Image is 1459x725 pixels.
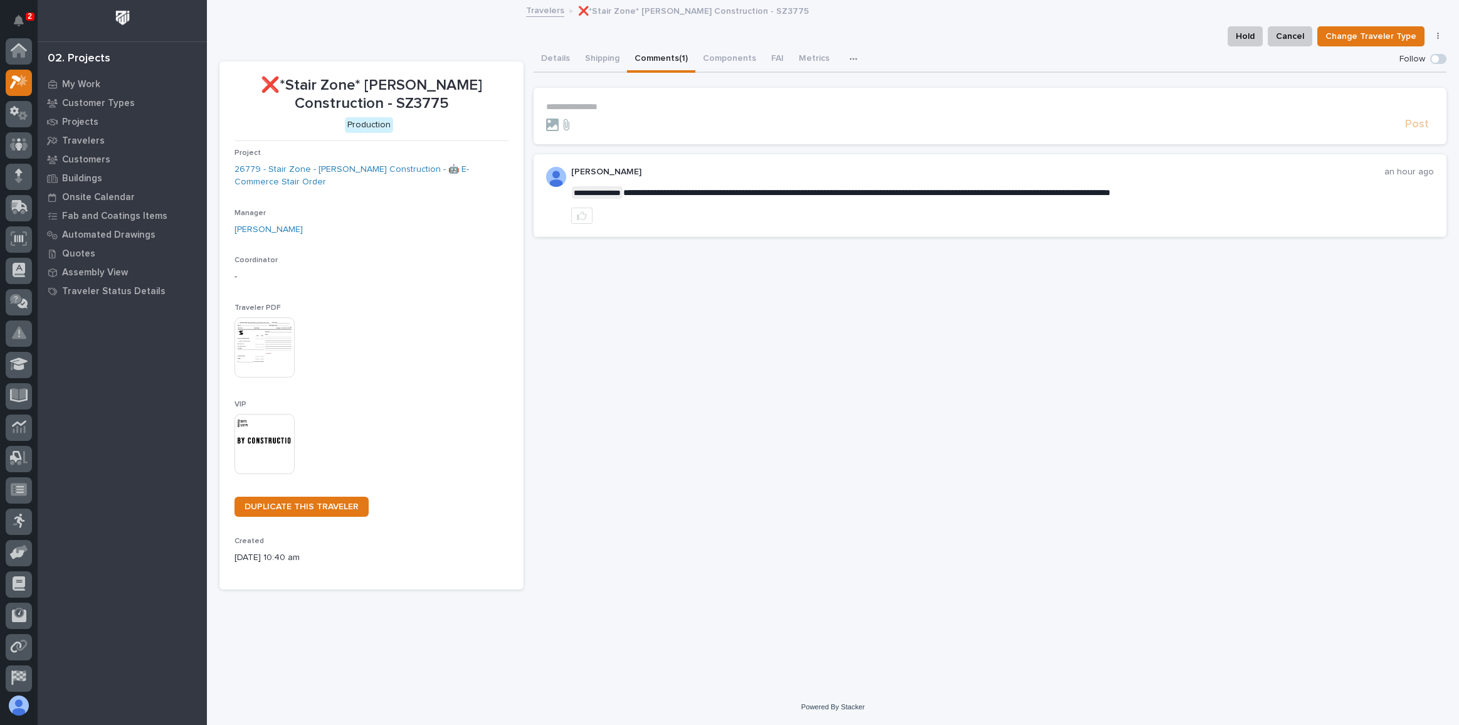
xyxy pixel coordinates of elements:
[62,135,105,147] p: Travelers
[62,173,102,184] p: Buildings
[1400,117,1434,132] button: Post
[695,46,764,73] button: Components
[791,46,837,73] button: Metrics
[764,46,791,73] button: FAI
[62,267,128,278] p: Assembly View
[111,6,134,29] img: Workspace Logo
[62,211,167,222] p: Fab and Coatings Items
[234,401,246,408] span: VIP
[38,206,207,225] a: Fab and Coatings Items
[38,188,207,206] a: Onsite Calendar
[1325,29,1416,44] span: Change Traveler Type
[546,167,566,187] img: AOh14GjpcA6ydKGAvwfezp8OhN30Q3_1BHk5lQOeczEvCIoEuGETHm2tT-JUDAHyqffuBe4ae2BInEDZwLlH3tcCd_oYlV_i4...
[234,304,281,312] span: Traveler PDF
[245,502,359,511] span: DUPLICATE THIS TRAVELER
[16,15,32,35] div: Notifications2
[627,46,695,73] button: Comments (1)
[38,282,207,300] a: Traveler Status Details
[234,257,278,264] span: Coordinator
[801,703,865,711] a: Powered By Stacker
[28,12,32,21] p: 2
[234,497,369,517] a: DUPLICATE THIS TRAVELER
[62,230,155,241] p: Automated Drawings
[571,167,1384,177] p: [PERSON_NAME]
[38,93,207,112] a: Customer Types
[234,149,261,157] span: Project
[577,46,627,73] button: Shipping
[38,131,207,150] a: Travelers
[62,79,100,90] p: My Work
[234,209,266,217] span: Manager
[345,117,393,133] div: Production
[62,286,166,297] p: Traveler Status Details
[38,263,207,282] a: Assembly View
[38,225,207,244] a: Automated Drawings
[1399,54,1425,65] p: Follow
[1384,167,1434,177] p: an hour ago
[62,192,135,203] p: Onsite Calendar
[571,208,593,224] button: like this post
[234,537,264,545] span: Created
[1405,117,1429,132] span: Post
[38,169,207,188] a: Buildings
[578,3,809,17] p: ❌*Stair Zone* [PERSON_NAME] Construction - SZ3775
[62,117,98,128] p: Projects
[62,154,110,166] p: Customers
[38,244,207,263] a: Quotes
[1276,29,1304,44] span: Cancel
[6,692,32,719] button: users-avatar
[526,3,564,17] a: Travelers
[234,163,508,189] a: 26779 - Stair Zone - [PERSON_NAME] Construction - 🤖 E-Commerce Stair Order
[6,8,32,34] button: Notifications
[234,551,508,564] p: [DATE] 10:40 am
[48,52,110,66] div: 02. Projects
[38,112,207,131] a: Projects
[1317,26,1425,46] button: Change Traveler Type
[62,98,135,109] p: Customer Types
[38,150,207,169] a: Customers
[234,223,303,236] a: [PERSON_NAME]
[38,75,207,93] a: My Work
[534,46,577,73] button: Details
[1228,26,1263,46] button: Hold
[234,270,508,283] p: -
[62,248,95,260] p: Quotes
[1236,29,1255,44] span: Hold
[234,77,508,113] p: ❌*Stair Zone* [PERSON_NAME] Construction - SZ3775
[1268,26,1312,46] button: Cancel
